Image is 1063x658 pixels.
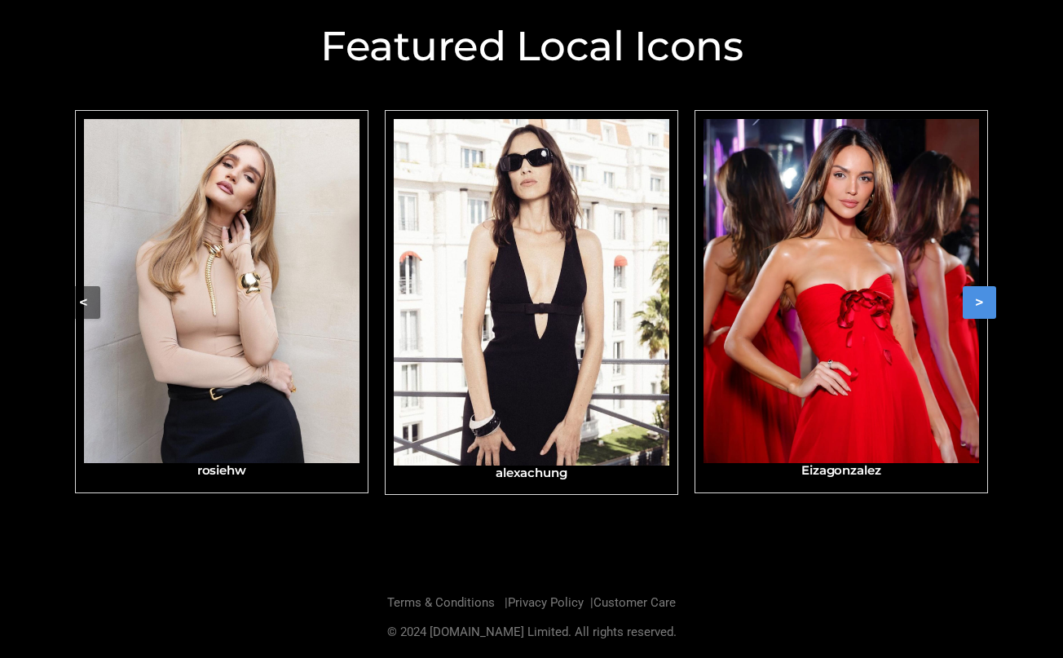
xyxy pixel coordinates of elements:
button: < [67,286,100,319]
img: rosiehw [84,119,359,463]
a: Terms & Conditions | [387,595,508,610]
h3: Eizagonzalez [704,463,979,478]
h3: rosiehw [84,463,359,478]
a: alexachungalexachung [385,110,678,495]
img: alexachung [394,119,669,466]
p: © 2024 [DOMAIN_NAME] Limited. All rights reserved. [67,622,996,643]
a: EizagonzalezEizagonzalez [695,110,988,493]
a: Customer Care [593,595,676,610]
a: Privacy Policy | [508,595,593,610]
div: Carousel Navigation [67,110,996,495]
h3: alexachung [394,466,669,480]
a: rosiehwrosiehw [75,110,368,493]
button: > [963,286,996,319]
h2: Featured Local Icons​ [67,26,996,67]
img: Eizagonzalez [704,119,979,463]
